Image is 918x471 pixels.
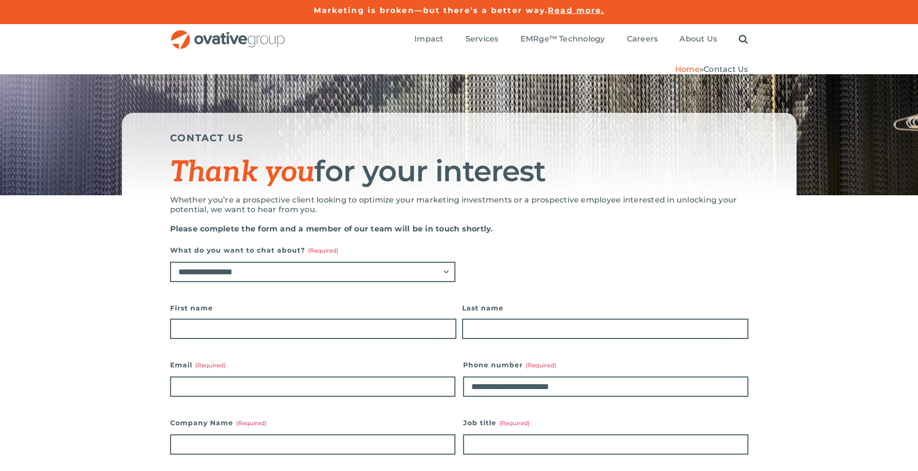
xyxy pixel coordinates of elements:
label: Last name [462,301,748,315]
h5: CONTACT US [170,132,748,144]
span: (Required) [195,362,226,369]
span: (Required) [308,247,338,254]
span: EMRge™ Technology [520,34,605,44]
a: Home [675,65,700,74]
span: » [675,65,748,74]
a: Careers [627,34,658,45]
span: (Required) [236,419,266,427]
nav: Menu [414,24,748,55]
a: About Us [679,34,717,45]
span: (Required) [526,362,556,369]
a: EMRge™ Technology [520,34,605,45]
span: Impact [414,34,443,44]
strong: Please complete the form and a member of our team will be in touch shortly. [170,224,493,233]
h1: for your interest [170,156,748,188]
span: Services [466,34,499,44]
a: Impact [414,34,443,45]
a: Search [739,34,748,45]
label: What do you want to chat about? [170,243,455,257]
span: About Us [679,34,717,44]
p: Whether you’re a prospective client looking to optimize your marketing investments or a prospecti... [170,195,748,215]
a: Services [466,34,499,45]
span: Contact Us [704,65,748,74]
a: Marketing is broken—but there’s a better way. [314,6,548,15]
label: Phone number [463,358,748,372]
a: OG_Full_horizontal_RGB [170,29,286,38]
label: Job title [463,416,748,430]
span: (Required) [499,419,530,427]
label: First name [170,301,456,315]
span: Careers [627,34,658,44]
a: Read more. [548,6,604,15]
label: Email [170,358,455,372]
span: Thank you [170,155,315,190]
label: Company Name [170,416,455,430]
